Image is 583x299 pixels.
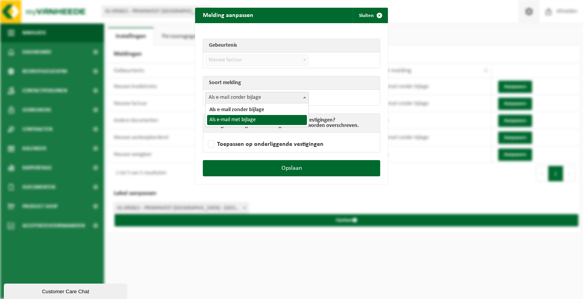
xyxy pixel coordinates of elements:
[206,92,308,103] span: Als e-mail zonder bijlage
[207,105,307,115] li: Als e-mail zonder bijlage
[203,39,380,52] th: Gebeurtenis
[203,76,380,90] th: Soort melding
[205,92,309,103] span: Als e-mail zonder bijlage
[195,8,261,22] h2: Melding aanpassen
[203,160,380,176] button: Opslaan
[353,8,387,23] button: Sluiten
[4,282,129,299] iframe: chat widget
[206,55,308,66] span: Nieuwe factuur
[205,54,309,66] span: Nieuwe factuur
[206,139,324,150] label: Toepassen op onderliggende vestigingen
[207,115,307,125] li: Als e-mail met bijlage
[203,114,380,133] th: Instelling toepassen op alle onderliggende vestigingen? Huidige instellingen voor deze gebeurteni...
